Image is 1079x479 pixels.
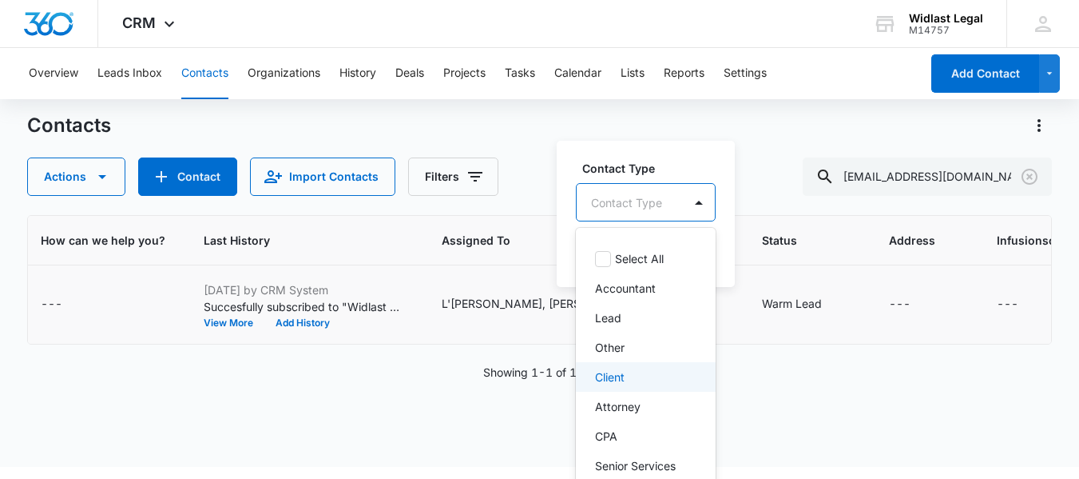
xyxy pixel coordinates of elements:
button: Tasks [505,48,535,99]
div: Assigned To - L'anja Barbic, Shawna Grove - Select to Edit Field [442,295,630,314]
p: Showing 1-1 of 1 [483,364,577,381]
p: Other [595,339,625,356]
p: CPA [595,428,617,445]
span: Status [762,232,827,249]
button: Add History [264,318,341,328]
div: Address - - Select to Edit Field [889,295,939,314]
button: View More [204,318,264,328]
button: Actions [1026,113,1052,138]
p: Senior Services [595,457,676,474]
p: Client [595,369,625,385]
button: Calendar [554,48,601,99]
div: account id [909,25,983,36]
button: Organizations [248,48,320,99]
button: Overview [29,48,78,99]
p: Attorney [595,398,641,415]
p: Lead [595,309,621,326]
div: --- [997,295,1018,314]
span: Address [889,232,935,249]
div: Warm Lead [762,295,822,312]
div: account name [909,12,983,25]
span: CRM [122,14,156,31]
p: Succesfully subscribed to "Widlast Legal Launch". [204,298,403,315]
input: Search Contacts [803,158,1052,196]
div: Infusionsoft Id - - Select to Edit Field [997,295,1047,314]
button: Leads Inbox [97,48,162,99]
button: Clear [1017,164,1042,190]
button: History [339,48,376,99]
button: Add Contact [931,54,1039,93]
button: Contacts [181,48,228,99]
div: Status - Warm Lead - Select to Edit Field [762,295,851,314]
button: Reports [664,48,704,99]
button: Lists [621,48,645,99]
span: Last History [204,232,380,249]
button: Deals [395,48,424,99]
p: [DATE] by CRM System [204,281,403,298]
h1: Contacts [27,114,111,138]
button: Filters [408,158,498,196]
button: Settings [724,48,767,99]
button: Add Contact [138,158,237,196]
span: How can we help you? [41,232,165,249]
p: Accountant [595,280,656,297]
span: Assigned To [442,232,607,249]
div: --- [889,295,910,314]
div: L'[PERSON_NAME], [PERSON_NAME] [442,295,601,312]
button: Actions [27,158,125,196]
button: Projects [443,48,486,99]
span: Infusionsoft Id [997,232,1077,249]
p: Select All [615,250,664,267]
label: Contact Type [582,160,722,177]
button: Import Contacts [250,158,395,196]
div: How can we help you? - - Select to Edit Field [41,295,91,314]
div: --- [41,295,62,314]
